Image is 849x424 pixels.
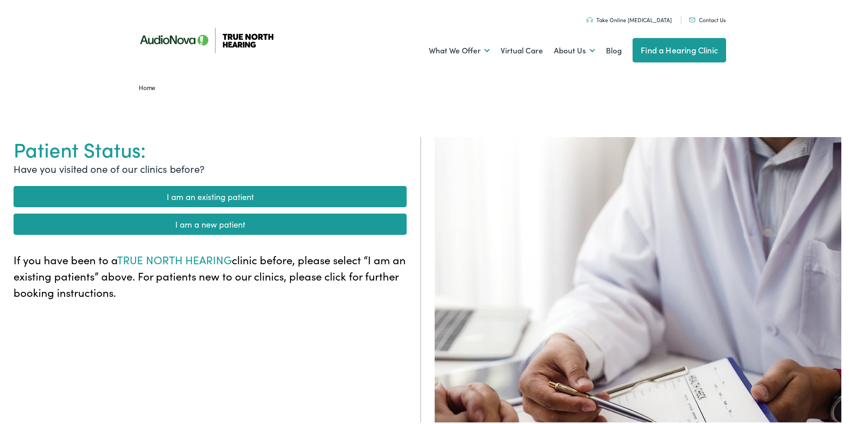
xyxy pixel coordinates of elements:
[139,81,160,90] a: Home
[554,32,595,66] a: About Us
[14,135,407,159] h1: Patient Status:
[586,15,593,21] img: Headphones icon in color code ffb348
[14,159,407,174] p: Have you visited one of our clinics before?
[633,36,726,61] a: Find a Hearing Clinic
[606,32,622,66] a: Blog
[14,212,407,233] a: I am a new patient
[689,14,726,22] a: Contact Us
[429,32,490,66] a: What We Offer
[586,14,672,22] a: Take Online [MEDICAL_DATA]
[117,250,232,265] span: TRUE NORTH HEARING
[501,32,543,66] a: Virtual Care
[14,184,407,205] a: I am an existing patient
[14,250,407,299] p: If you have been to a clinic before, please select “I am an existing patients” above. For patient...
[689,16,695,20] img: Mail icon in color code ffb348, used for communication purposes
